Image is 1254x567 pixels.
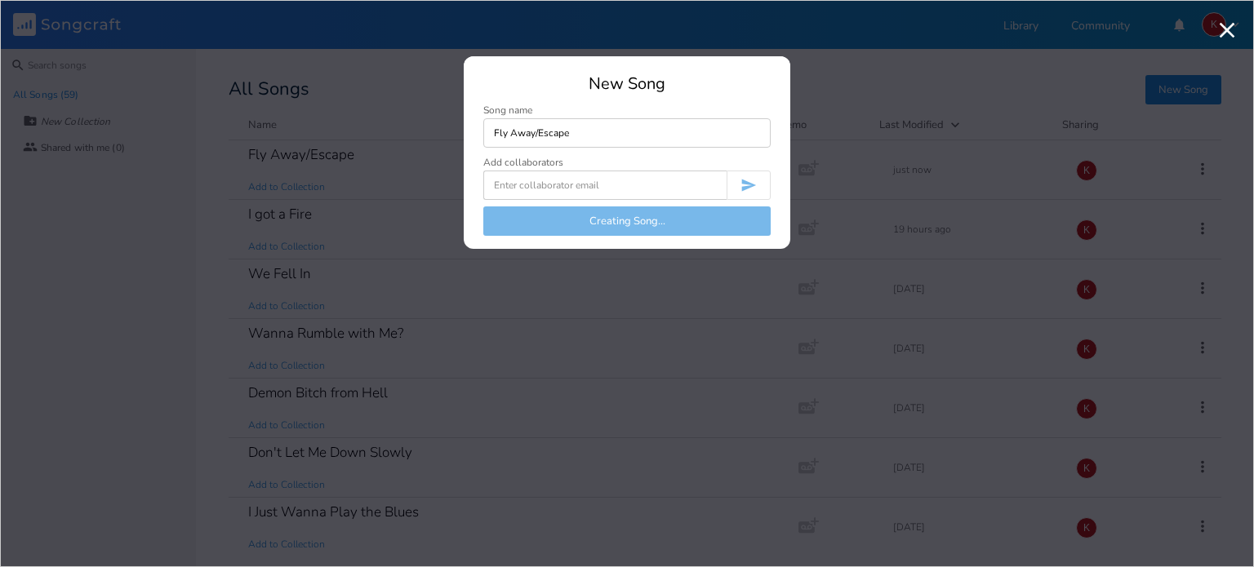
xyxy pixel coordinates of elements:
[483,76,771,92] div: New Song
[483,206,771,236] button: Creating Song...
[727,171,771,200] button: Invite
[483,118,771,148] input: Enter song name
[483,171,727,200] input: Enter collaborator email
[483,105,771,115] div: Song name
[483,157,563,167] div: Add collaborators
